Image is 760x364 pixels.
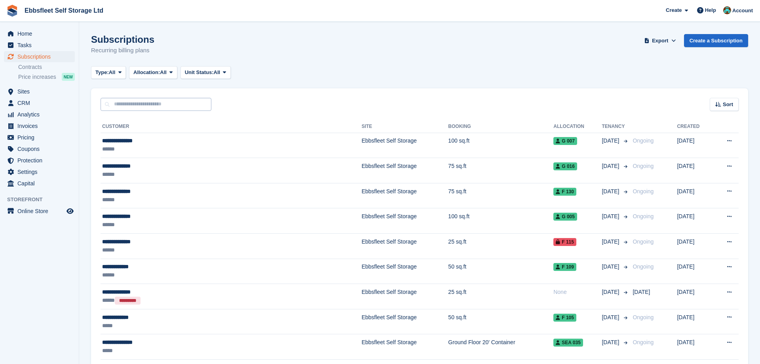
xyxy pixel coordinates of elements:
[723,6,731,14] img: George Spring
[17,109,65,120] span: Analytics
[17,132,65,143] span: Pricing
[95,69,109,76] span: Type:
[677,208,712,234] td: [DATE]
[448,259,553,284] td: 50 sq.ft
[185,69,214,76] span: Unit Status:
[4,178,75,189] a: menu
[17,28,65,39] span: Home
[633,137,654,144] span: Ongoing
[62,73,75,81] div: NEW
[361,284,448,309] td: Ebbsfleet Self Storage
[684,34,748,47] a: Create a Subscription
[4,155,75,166] a: menu
[4,143,75,154] a: menu
[677,133,712,158] td: [DATE]
[448,158,553,183] td: 75 sq.ft
[448,208,553,234] td: 100 sq.ft
[677,284,712,309] td: [DATE]
[17,40,65,51] span: Tasks
[361,234,448,259] td: Ebbsfleet Self Storage
[361,334,448,360] td: Ebbsfleet Self Storage
[602,212,621,221] span: [DATE]
[4,40,75,51] a: menu
[180,66,231,79] button: Unit Status: All
[677,309,712,334] td: [DATE]
[361,120,448,133] th: Site
[109,69,116,76] span: All
[361,133,448,158] td: Ebbsfleet Self Storage
[602,313,621,322] span: [DATE]
[553,238,576,246] span: F 115
[553,314,576,322] span: F 105
[133,69,160,76] span: Allocation:
[677,259,712,284] td: [DATE]
[4,51,75,62] a: menu
[17,178,65,189] span: Capital
[17,120,65,131] span: Invoices
[677,158,712,183] td: [DATE]
[602,338,621,347] span: [DATE]
[18,73,56,81] span: Price increases
[4,28,75,39] a: menu
[602,120,629,133] th: Tenancy
[602,187,621,196] span: [DATE]
[91,34,154,45] h1: Subscriptions
[160,69,167,76] span: All
[705,6,716,14] span: Help
[91,46,154,55] p: Recurring billing plans
[4,86,75,97] a: menu
[17,206,65,217] span: Online Store
[448,120,553,133] th: Booking
[602,137,621,145] span: [DATE]
[553,162,577,170] span: G 016
[602,288,621,296] span: [DATE]
[677,183,712,208] td: [DATE]
[361,158,448,183] td: Ebbsfleet Self Storage
[448,234,553,259] td: 25 sq.ft
[732,7,753,15] span: Account
[17,155,65,166] span: Protection
[602,162,621,170] span: [DATE]
[6,5,18,17] img: stora-icon-8386f47178a22dfd0bd8f6a31ec36ba5ce8667c1dd55bd0f319d3a0aa187defe.svg
[65,206,75,216] a: Preview store
[17,143,65,154] span: Coupons
[633,263,654,270] span: Ongoing
[21,4,106,17] a: Ebbsfleet Self Storage Ltd
[553,137,577,145] span: G 007
[4,109,75,120] a: menu
[448,284,553,309] td: 25 sq.ft
[553,263,576,271] span: F 109
[214,69,220,76] span: All
[633,339,654,345] span: Ongoing
[652,37,668,45] span: Export
[677,234,712,259] td: [DATE]
[361,309,448,334] td: Ebbsfleet Self Storage
[4,132,75,143] a: menu
[666,6,682,14] span: Create
[633,238,654,245] span: Ongoing
[602,238,621,246] span: [DATE]
[4,206,75,217] a: menu
[4,166,75,177] a: menu
[643,34,678,47] button: Export
[101,120,361,133] th: Customer
[553,188,576,196] span: F 130
[633,314,654,320] span: Ongoing
[18,63,75,71] a: Contracts
[633,163,654,169] span: Ongoing
[677,120,712,133] th: Created
[17,97,65,109] span: CRM
[361,208,448,234] td: Ebbsfleet Self Storage
[17,51,65,62] span: Subscriptions
[723,101,733,109] span: Sort
[553,120,602,133] th: Allocation
[7,196,79,204] span: Storefront
[129,66,177,79] button: Allocation: All
[448,133,553,158] td: 100 sq.ft
[4,120,75,131] a: menu
[553,339,583,347] span: SEA 035
[602,263,621,271] span: [DATE]
[448,309,553,334] td: 50 sq.ft
[553,288,602,296] div: None
[361,259,448,284] td: Ebbsfleet Self Storage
